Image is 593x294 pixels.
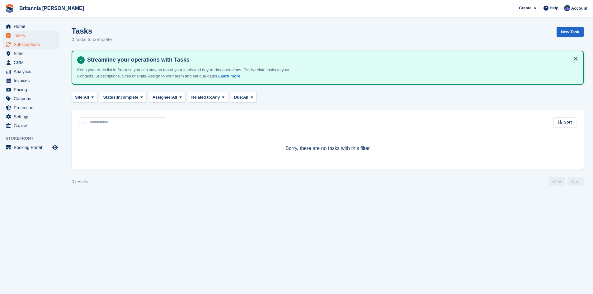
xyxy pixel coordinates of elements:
p: 0 tasks to complete [72,36,112,43]
span: Settings [14,112,51,121]
span: Storefront [6,135,62,142]
a: menu [3,143,59,152]
span: Due: [234,94,243,100]
button: Assignee: All [149,92,186,102]
a: Previous [549,177,565,186]
img: Lee Cradock [564,5,570,11]
span: Related to: [191,94,212,100]
h4: Streamline your operations with Tasks [85,56,578,63]
a: New Task [557,27,584,37]
a: Preview store [51,144,59,151]
span: Incomplete [117,94,139,100]
button: Related to: Any [188,92,228,102]
span: Any [212,94,220,100]
span: Coupons [14,94,51,103]
span: All [243,94,248,100]
a: menu [3,76,59,85]
a: Britannia [PERSON_NAME] [17,3,87,13]
span: Booking Portal [14,143,51,152]
span: Help [550,5,558,11]
a: menu [3,22,59,31]
span: All [172,94,177,100]
span: All [84,94,89,100]
span: Analytics [14,67,51,76]
a: menu [3,40,59,49]
a: menu [3,121,59,130]
span: Create [519,5,531,11]
span: Capital [14,121,51,130]
img: stora-icon-8386f47178a22dfd0bd8f6a31ec36ba5ce8667c1dd55bd0f319d3a0aa187defe.svg [5,4,14,13]
a: menu [3,94,59,103]
span: Account [571,5,587,12]
span: Pricing [14,85,51,94]
button: Site: All [72,92,97,102]
a: menu [3,112,59,121]
span: Home [14,22,51,31]
a: menu [3,58,59,67]
span: Subscriptions [14,40,51,49]
span: Protection [14,103,51,112]
span: Invoices [14,76,51,85]
span: Status: [103,94,117,100]
span: Sites [14,49,51,58]
nav: Page [548,177,585,186]
span: Site: [75,94,84,100]
a: Learn more [218,74,240,78]
h1: Tasks [72,27,112,35]
span: Assignee: [153,94,172,100]
p: Sorry, there are no tasks with this filter [79,145,576,152]
span: CRM [14,58,51,67]
button: Status: Incomplete [100,92,147,102]
a: menu [3,31,59,40]
span: Tasks [14,31,51,40]
a: menu [3,67,59,76]
a: menu [3,49,59,58]
button: Due: All [231,92,256,102]
span: Sort [564,119,572,125]
a: menu [3,103,59,112]
div: 0 results [72,179,88,185]
a: Next [567,177,584,186]
p: Keep your to-do list in Stora so you can stay on top of your leads and day-to-day operations. Eas... [77,67,295,79]
a: menu [3,85,59,94]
